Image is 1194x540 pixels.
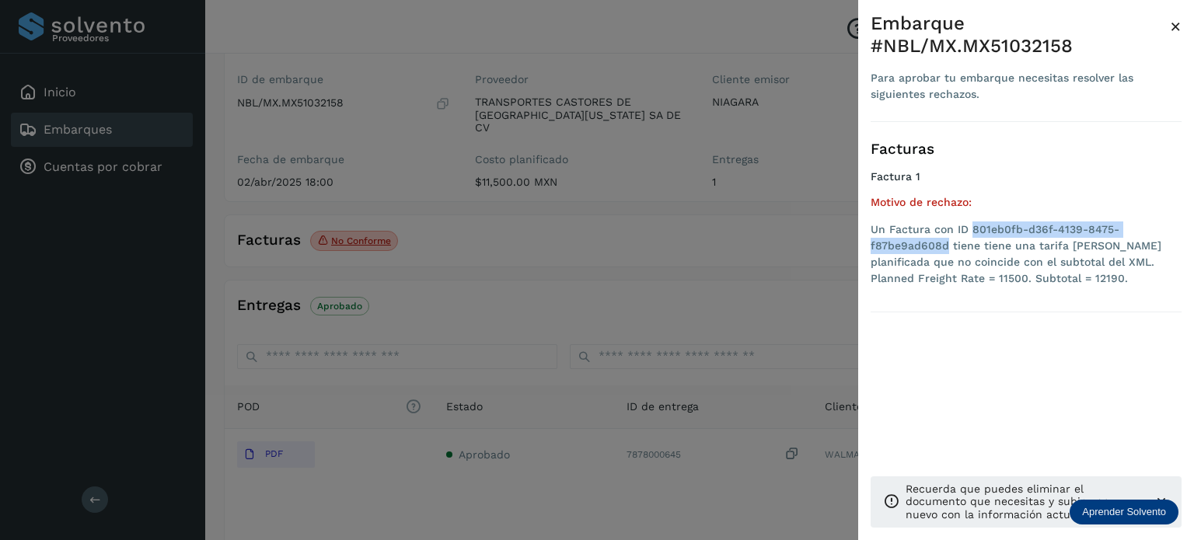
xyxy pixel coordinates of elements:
[1170,12,1182,40] button: Close
[1082,506,1166,518] p: Aprender Solvento
[871,196,1182,209] h5: Motivo de rechazo:
[1070,500,1178,524] div: Aprender Solvento
[871,221,1182,287] li: Un Factura con ID 801eb0fb-d36f-4139-8475-f87be9ad608d tiene tiene una tarifa [PERSON_NAME] plani...
[871,70,1170,103] div: Para aprobar tu embarque necesitas resolver las siguientes rechazos.
[871,170,1182,183] h4: Factura 1
[906,483,1141,521] p: Recuerda que puedes eliminar el documento que necesitas y subir uno nuevo con la información actu...
[871,141,1182,159] h3: Facturas
[1170,16,1182,37] span: ×
[871,12,1170,57] div: Embarque #NBL/MX.MX51032158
